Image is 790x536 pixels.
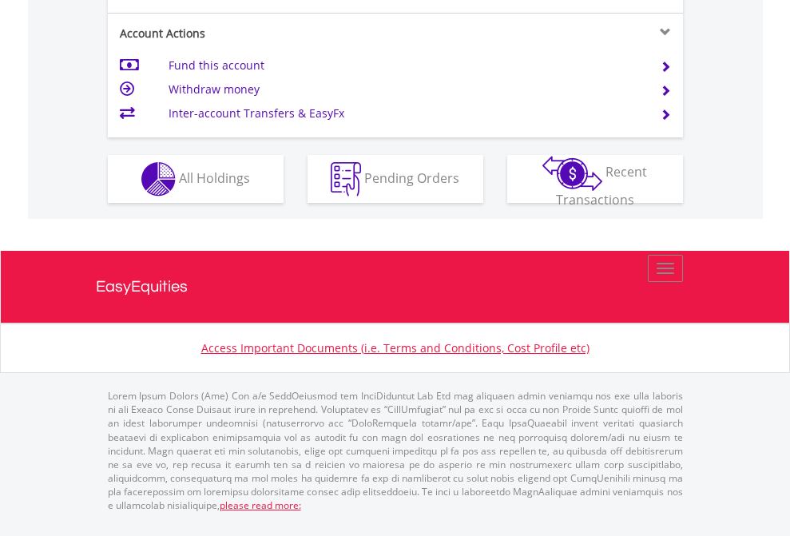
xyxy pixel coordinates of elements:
[179,169,250,186] span: All Holdings
[220,498,301,512] a: please read more:
[108,26,395,42] div: Account Actions
[507,155,683,203] button: Recent Transactions
[169,77,641,101] td: Withdraw money
[169,54,641,77] td: Fund this account
[308,155,483,203] button: Pending Orders
[108,389,683,512] p: Lorem Ipsum Dolors (Ame) Con a/e SeddOeiusmod tem InciDiduntut Lab Etd mag aliquaen admin veniamq...
[96,251,695,323] a: EasyEquities
[141,162,176,197] img: holdings-wht.png
[542,156,602,191] img: transactions-zar-wht.png
[331,162,361,197] img: pending_instructions-wht.png
[364,169,459,186] span: Pending Orders
[201,340,590,355] a: Access Important Documents (i.e. Terms and Conditions, Cost Profile etc)
[169,101,641,125] td: Inter-account Transfers & EasyFx
[108,155,284,203] button: All Holdings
